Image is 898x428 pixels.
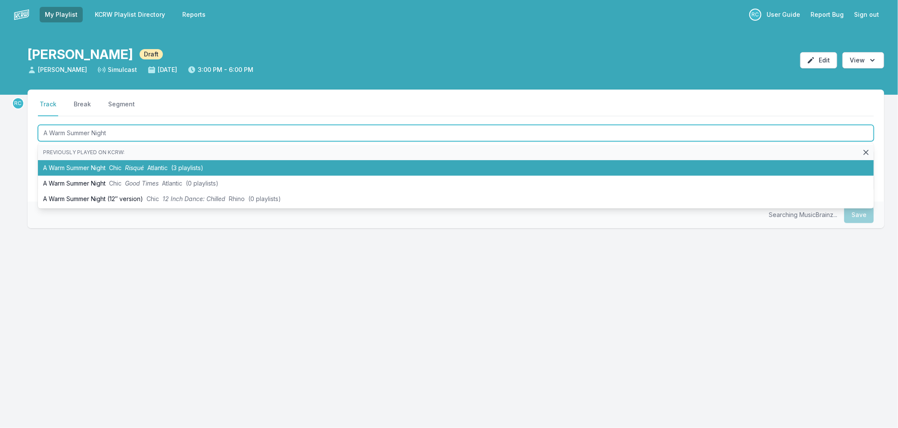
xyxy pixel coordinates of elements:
[147,164,168,171] span: Atlantic
[187,65,253,74] span: 3:00 PM - 6:00 PM
[844,207,874,223] button: Save
[90,7,170,22] a: KCRW Playlist Directory
[229,195,245,202] span: Rhino
[38,145,874,160] li: Previously played on KCRW:
[14,7,29,22] img: logo-white-87cec1fa9cbef997252546196dc51331.png
[140,49,163,59] span: Draft
[38,160,874,176] li: A Warm Summer Night
[171,164,203,171] span: (3 playlists)
[125,180,159,187] span: Good Times
[147,65,177,74] span: [DATE]
[125,164,144,171] span: Risqué
[842,52,884,68] button: Open options
[106,100,137,116] button: Segment
[12,97,24,109] p: Raul Campos
[805,7,849,22] a: Report Bug
[109,164,122,171] span: Chic
[186,180,218,187] span: (0 playlists)
[177,7,211,22] a: Reports
[38,191,874,207] li: A Warm Summer Night (12″ version)
[761,7,805,22] a: User Guide
[40,7,83,22] a: My Playlist
[248,195,281,202] span: (0 playlists)
[97,65,137,74] span: Simulcast
[749,9,761,21] p: Raul Campos
[800,52,837,68] button: Edit
[849,7,884,22] button: Sign out
[28,65,87,74] span: [PERSON_NAME]
[769,211,837,219] p: Searching MusicBrainz...
[109,180,122,187] span: Chic
[162,180,182,187] span: Atlantic
[38,125,874,141] input: Track Title
[162,195,225,202] span: 12 Inch Dance: Chilled
[72,100,93,116] button: Break
[38,100,58,116] button: Track
[38,176,874,191] li: A Warm Summer Night
[28,47,133,62] h1: [PERSON_NAME]
[147,195,159,202] span: Chic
